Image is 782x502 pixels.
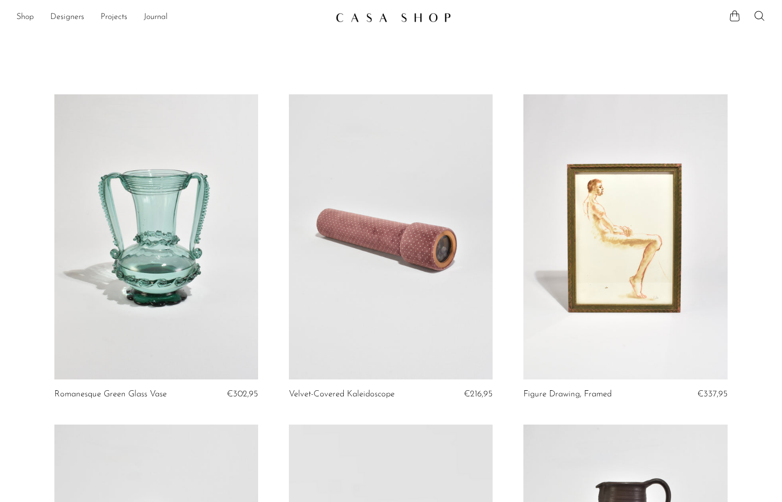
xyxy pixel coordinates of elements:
span: €337,95 [697,390,728,398]
span: €216,95 [464,390,493,398]
a: Projects [101,11,127,24]
ul: NEW HEADER MENU [16,9,327,26]
a: Journal [144,11,168,24]
span: €302,95 [227,390,258,398]
a: Shop [16,11,34,24]
a: Designers [50,11,84,24]
a: Figure Drawing, Framed [523,390,612,399]
nav: Desktop navigation [16,9,327,26]
a: Romanesque Green Glass Vase [54,390,167,399]
a: Velvet-Covered Kaleidoscope [289,390,395,399]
